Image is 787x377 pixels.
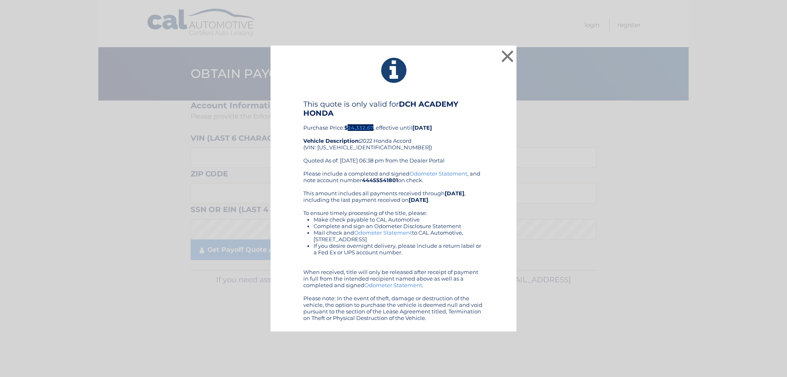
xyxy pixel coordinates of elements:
[314,242,484,256] li: If you desire overnight delivery, please include a return label or a Fed Ex or UPS account number.
[303,137,360,144] strong: Vehicle Description:
[314,229,484,242] li: Mail check and to CAL Automotive, [STREET_ADDRESS]
[445,190,464,196] b: [DATE]
[303,100,484,170] div: Purchase Price: , effective until 2022 Honda Accord (VIN: [US_VEHICLE_IDENTIFICATION_NUMBER]) Quo...
[344,124,373,131] b: $24,332.67
[499,48,516,64] button: ×
[412,124,432,131] b: [DATE]
[364,282,422,288] a: Odometer Statement
[314,216,484,223] li: Make check payable to CAL Automotive
[303,100,484,118] h4: This quote is only valid for
[362,177,398,183] b: 44455541801
[314,223,484,229] li: Complete and sign an Odometer Disclosure Statement
[354,229,412,236] a: Odometer Statement
[303,170,484,321] div: Please include a completed and signed , and note account number on check. This amount includes al...
[409,170,467,177] a: Odometer Statement
[409,196,428,203] b: [DATE]
[303,100,458,118] b: DCH ACADEMY HONDA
